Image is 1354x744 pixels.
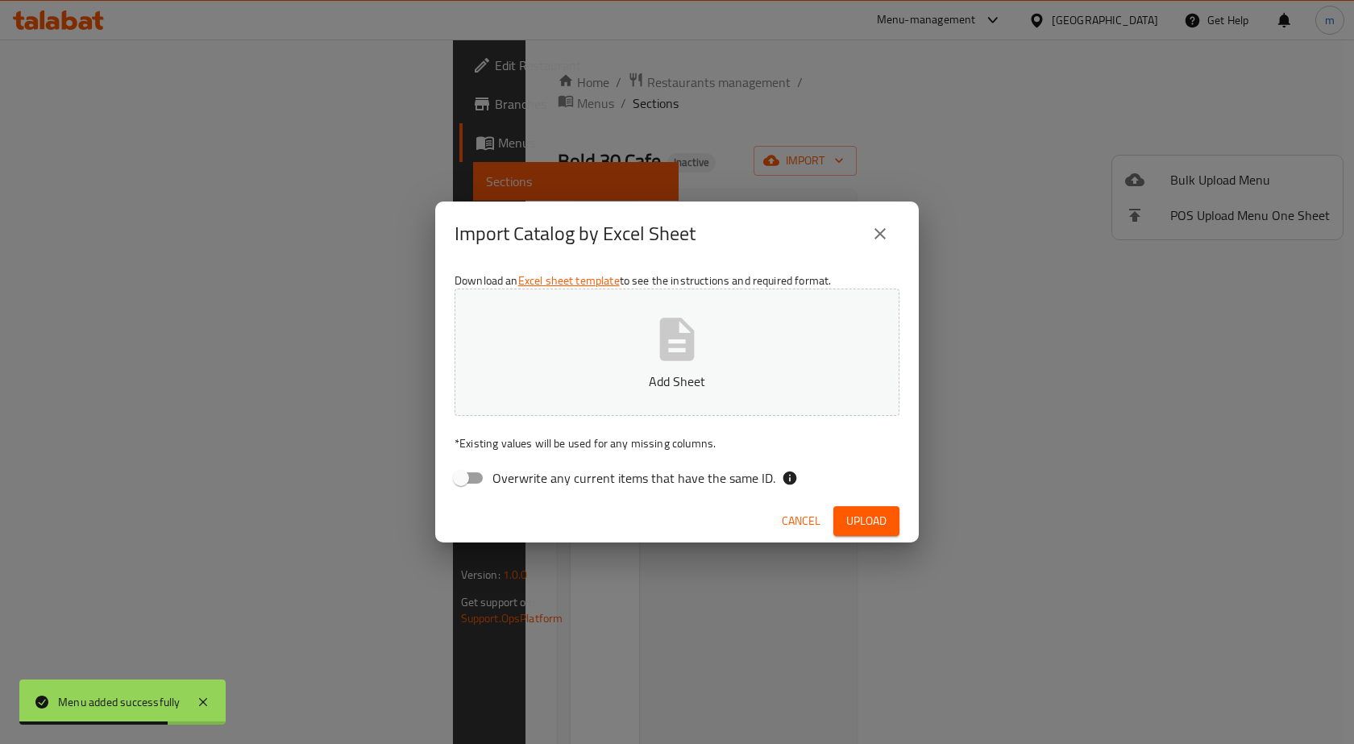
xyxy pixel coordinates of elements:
h2: Import Catalog by Excel Sheet [455,221,696,247]
svg: If the overwrite option isn't selected, then the items that match an existing ID will be ignored ... [782,470,798,486]
div: Download an to see the instructions and required format. [435,266,919,500]
div: Menu added successfully [58,693,181,711]
button: Upload [833,506,899,536]
a: Excel sheet template [518,270,620,291]
p: Add Sheet [480,372,874,391]
button: Add Sheet [455,289,899,416]
span: Overwrite any current items that have the same ID. [492,468,775,488]
span: Upload [846,511,887,531]
span: Cancel [782,511,820,531]
button: close [861,214,899,253]
p: Existing values will be used for any missing columns. [455,435,899,451]
button: Cancel [775,506,827,536]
